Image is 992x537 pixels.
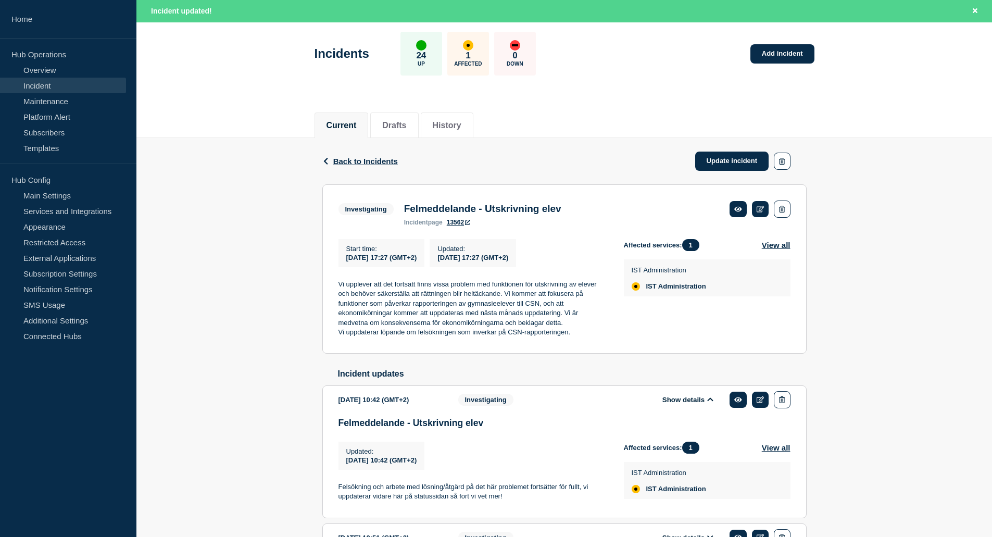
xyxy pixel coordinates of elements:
span: 1 [682,239,699,251]
p: Start time : [346,245,417,253]
button: Drafts [382,121,406,130]
span: 1 [682,442,699,454]
div: up [416,40,426,51]
p: Updated : [346,447,417,455]
p: IST Administration [632,469,706,477]
span: incident [404,219,428,226]
button: Show details [659,395,717,404]
p: Down [507,61,523,67]
h2: Incident updates [338,369,807,379]
a: Add incident [750,44,814,64]
p: Felsökning och arbete med lösning/åtgärd på det här problemet fortsätter för fullt, vi uppdaterar... [338,482,607,502]
p: 1 [466,51,470,61]
h1: Incidents [315,46,369,61]
div: affected [632,282,640,291]
div: affected [463,40,473,51]
span: Incident updated! [151,7,212,15]
h3: Felmeddelande - Utskrivning elev [404,203,561,215]
p: 0 [512,51,517,61]
p: page [404,219,443,226]
p: Vi upplever att det fortsatt finns vissa problem med funktionen för utskrivning av elever och beh... [338,280,607,328]
div: down [510,40,520,51]
span: [DATE] 10:42 (GMT+2) [346,456,417,464]
p: 24 [416,51,426,61]
span: Affected services: [624,442,705,454]
span: Investigating [458,394,513,406]
a: Update incident [695,152,769,171]
button: Close banner [969,5,982,17]
button: View all [762,442,790,454]
a: 13562 [447,219,470,226]
span: Back to Incidents [333,157,398,166]
div: [DATE] 10:42 (GMT+2) [338,391,443,408]
p: Vi uppdaterar löpande om felsökningen som inverkar på CSN-rapporteringen. [338,328,607,337]
span: [DATE] 17:27 (GMT+2) [346,254,417,261]
span: Affected services: [624,239,705,251]
span: IST Administration [646,485,706,493]
div: [DATE] 17:27 (GMT+2) [437,253,508,261]
button: History [433,121,461,130]
button: Current [327,121,357,130]
button: Back to Incidents [322,157,398,166]
span: IST Administration [646,282,706,291]
p: Updated : [437,245,508,253]
button: View all [762,239,790,251]
span: Investigating [338,203,394,215]
p: Up [418,61,425,67]
h3: Felmeddelande - Utskrivning elev [338,418,790,429]
div: affected [632,485,640,493]
p: IST Administration [632,266,706,274]
p: Affected [454,61,482,67]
